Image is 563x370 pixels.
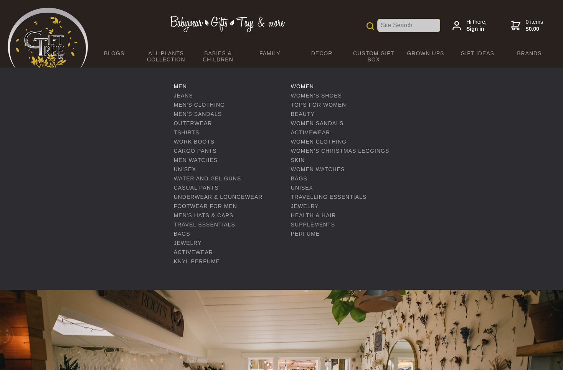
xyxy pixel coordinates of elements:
[140,45,192,68] a: All Plants Collection
[291,231,320,237] a: Perfume
[8,8,88,71] img: Babyware - Gifts - Toys and more...
[174,249,213,255] a: ActiveWear
[291,148,390,154] a: Women's Christmas Leggings
[291,120,343,126] a: Women Sandals
[174,148,217,154] a: Cargo Pants
[291,129,330,135] a: ActiveWear
[466,26,487,33] strong: Sign in
[526,26,543,33] strong: $0.00
[466,19,487,32] span: Hi there,
[174,258,220,264] a: Knyl Perfume
[174,175,241,182] a: Water and Gel Guns
[174,157,218,163] a: Men Watches
[174,240,202,246] a: Jewelry
[400,45,451,61] a: Grown Ups
[348,45,400,68] a: Custom Gift Box
[511,19,543,32] a: 0 items$0.00
[526,19,543,32] span: 0 items
[291,102,346,108] a: Tops for Women
[291,83,314,89] a: Women
[291,92,342,99] a: Women's shoes
[174,221,235,228] a: Travel Essentials
[174,212,234,218] a: Men's Hats & Caps
[291,212,336,218] a: Health & Hair
[174,166,196,172] a: UniSex
[170,16,285,32] img: Babywear - Gifts - Toys & more
[174,83,187,89] a: Men
[88,45,140,61] a: BLOGS
[174,203,237,209] a: Footwear For Men
[174,194,263,200] a: Underwear & Loungewear
[174,231,190,237] a: Bags
[452,45,504,61] a: Gift Ideas
[174,185,219,191] a: Casual Pants
[174,120,212,126] a: Outerwear
[192,45,244,68] a: Babies & Children
[291,175,307,182] a: Bags
[367,22,374,30] img: product search
[452,19,487,32] a: Hi there,Sign in
[244,45,296,61] a: Family
[504,45,555,61] a: Brands
[174,111,222,117] a: Men's Sandals
[174,92,193,99] a: Jeans
[174,139,215,145] a: Work Boots
[174,129,200,135] a: Tshirts
[291,166,345,172] a: Women Watches
[174,102,225,108] a: Men's clothing
[291,185,313,191] a: UniSex
[291,157,305,163] a: Skin
[296,45,348,61] a: Decor
[291,111,315,117] a: Beauty
[291,203,319,209] a: Jewelry
[378,19,440,32] input: Site Search
[291,221,335,228] a: Supplements
[291,139,347,145] a: Women Clothing
[291,194,367,200] a: Travelling Essentials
